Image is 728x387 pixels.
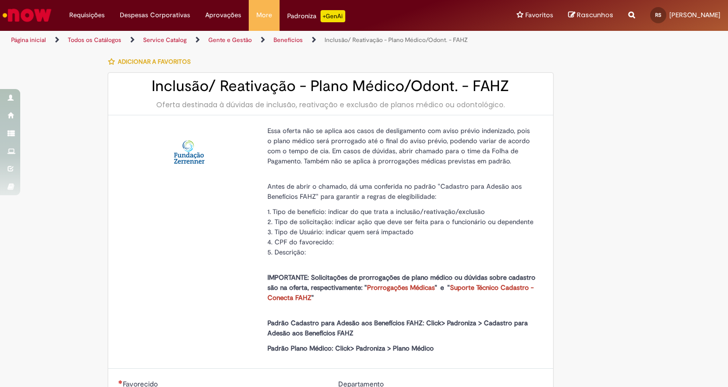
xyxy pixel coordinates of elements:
[118,100,543,110] div: Oferta destinada à dúvidas de inclusão, reativação e exclusão de planos médico ou odontológico.
[267,228,414,236] span: 3. Tipo de Usuário: indicar quem será impactado
[577,10,613,20] span: Rascunhos
[525,10,553,20] span: Favoritos
[287,10,345,22] div: Padroniza
[173,136,205,168] img: Inclusão/ Reativação - Plano Médico/Odont. - FAHZ
[267,182,522,201] span: Antes de abrir o chamado, dá uma conferida no padrão "Cadastro para Adesão aos Benefícios FAHZ" p...
[11,36,46,44] a: Página inicial
[205,10,241,20] span: Aprovações
[118,78,543,95] h2: Inclusão/ Reativação - Plano Médico/Odont. - FAHZ
[321,10,345,22] p: +GenAi
[267,218,533,226] span: 2. Tipo de solicitação: indicar ação que deve ser feita para o funcionário ou dependente
[267,344,434,353] span: Padrão Plano Médico: Click> Padroniza > Plano Médico
[108,51,196,72] button: Adicionar a Favoritos
[1,5,53,25] img: ServiceNow
[256,10,272,20] span: More
[325,36,468,44] a: Inclusão/ Reativação - Plano Médico/Odont. - FAHZ
[274,36,303,44] a: Benefícios
[367,283,435,292] a: Prorrogações Médicas
[118,58,191,66] span: Adicionar a Favoritos
[568,11,613,20] a: Rascunhos
[267,126,530,165] span: Essa oferta não se aplica aos casos de desligamento com aviso prévio indenizado, pois o plano méd...
[267,207,485,216] span: 1. Tipo de benefício: indicar do que trata a inclusão/reativação/exclusão
[208,36,252,44] a: Gente e Gestão
[669,11,720,19] span: [PERSON_NAME]
[267,248,306,256] span: 5. Descrição:
[68,36,121,44] a: Todos os Catálogos
[267,273,535,302] span: IMPORTANTE: Solicitações de prorrogações de plano médico ou dúvidas sobre cadastro são na oferta,...
[143,36,187,44] a: Service Catalog
[8,31,478,50] ul: Trilhas de página
[267,319,528,337] span: Padrão Cadastro para Adesão aos Benefícios FAHZ: Click> Padroniza > Cadastro para Adesão aos Bene...
[69,10,105,20] span: Requisições
[267,238,334,246] span: 4. CPF do favorecido:
[655,12,661,18] span: RS
[118,380,123,384] span: Necessários
[120,10,190,20] span: Despesas Corporativas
